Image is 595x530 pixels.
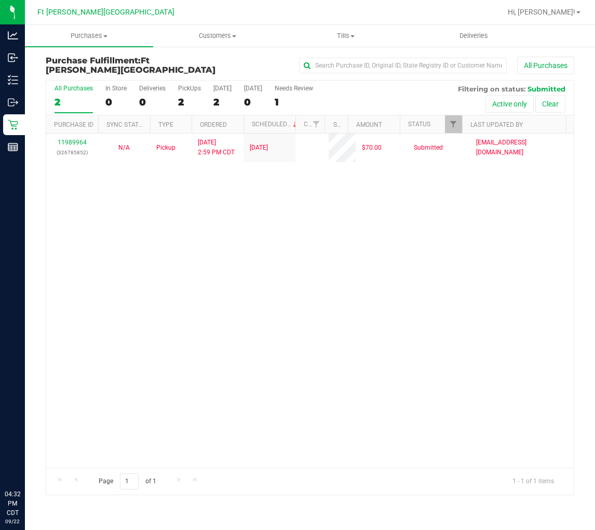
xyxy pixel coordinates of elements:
[8,142,18,152] inline-svg: Reports
[275,96,313,108] div: 1
[139,96,166,108] div: 0
[535,95,565,113] button: Clear
[46,56,215,75] span: Ft [PERSON_NAME][GEOGRAPHIC_DATA]
[445,115,462,133] a: Filter
[476,138,567,157] span: [EMAIL_ADDRESS][DOMAIN_NAME]
[414,143,443,153] span: Submitted
[54,121,93,128] a: Purchase ID
[178,96,201,108] div: 2
[528,85,565,93] span: Submitted
[58,139,87,146] a: 11989964
[517,57,574,74] button: All Purchases
[139,85,166,92] div: Deliveries
[106,121,146,128] a: Sync Status
[333,121,388,128] a: State Registry ID
[25,25,153,47] a: Purchases
[178,85,201,92] div: PickUps
[8,97,18,108] inline-svg: Outbound
[52,148,92,157] p: (326785852)
[200,121,227,128] a: Ordered
[504,473,562,489] span: 1 - 1 of 1 items
[281,25,410,47] a: Tills
[105,96,127,108] div: 0
[118,143,130,153] button: N/A
[445,31,502,41] span: Deliveries
[356,121,382,128] a: Amount
[470,121,523,128] a: Last Updated By
[37,8,174,17] span: Ft [PERSON_NAME][GEOGRAPHIC_DATA]
[362,143,382,153] span: $70.00
[304,121,336,128] a: Customer
[10,447,42,478] iframe: Resource center
[46,56,222,74] h3: Purchase Fulfillment:
[458,85,525,93] span: Filtering on status:
[213,96,232,108] div: 2
[153,25,281,47] a: Customers
[275,85,313,92] div: Needs Review
[508,8,575,16] span: Hi, [PERSON_NAME]!
[158,121,173,128] a: Type
[408,121,430,128] a: Status
[5,489,20,518] p: 04:32 PM CDT
[8,120,18,130] inline-svg: Retail
[410,25,538,47] a: Deliveries
[105,85,127,92] div: In Store
[55,85,93,92] div: All Purchases
[118,144,130,151] span: Not Applicable
[307,115,324,133] a: Filter
[90,473,165,489] span: Page of 1
[8,75,18,85] inline-svg: Inventory
[299,58,507,73] input: Search Purchase ID, Original ID, State Registry ID or Customer Name...
[5,518,20,525] p: 09/22
[244,85,262,92] div: [DATE]
[282,31,409,41] span: Tills
[55,96,93,108] div: 2
[213,85,232,92] div: [DATE]
[8,30,18,41] inline-svg: Analytics
[485,95,534,113] button: Active only
[252,121,299,128] a: Scheduled
[8,52,18,63] inline-svg: Inbound
[120,473,139,489] input: 1
[198,138,235,157] span: [DATE] 2:59 PM CDT
[250,143,268,153] span: [DATE]
[154,31,281,41] span: Customers
[244,96,262,108] div: 0
[156,143,175,153] span: Pickup
[25,31,153,41] span: Purchases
